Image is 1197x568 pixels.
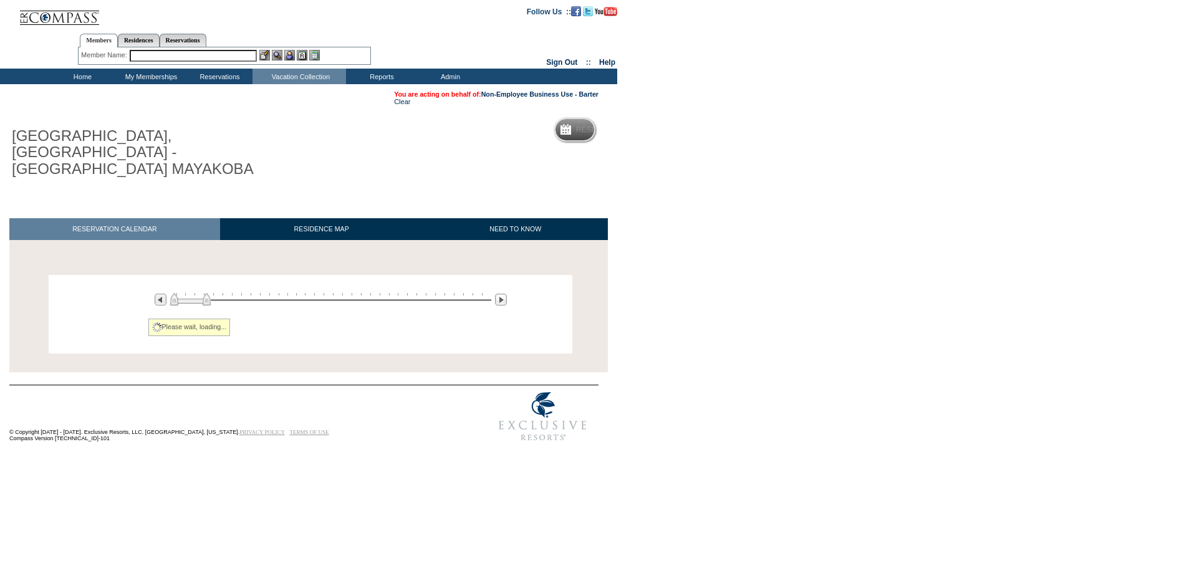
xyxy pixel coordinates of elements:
img: b_calculator.gif [309,50,320,60]
a: Subscribe to our YouTube Channel [595,7,617,14]
h1: [GEOGRAPHIC_DATA], [GEOGRAPHIC_DATA] - [GEOGRAPHIC_DATA] MAYAKOBA [9,125,289,180]
td: Reservations [184,69,252,84]
a: Reservations [160,34,206,47]
img: Exclusive Resorts [487,385,598,448]
a: Become our fan on Facebook [571,7,581,14]
img: View [272,50,282,60]
img: Impersonate [284,50,295,60]
a: Members [80,34,118,47]
a: Help [599,58,615,67]
img: Next [495,294,507,306]
td: Reports [346,69,415,84]
img: Reservations [297,50,307,60]
span: :: [586,58,591,67]
td: Home [47,69,115,84]
img: Subscribe to our YouTube Channel [595,7,617,16]
a: TERMS OF USE [290,429,329,435]
a: Sign Out [546,58,577,67]
div: Please wait, loading... [148,319,231,336]
a: PRIVACY POLICY [239,429,285,435]
td: © Copyright [DATE] - [DATE]. Exclusive Resorts, LLC. [GEOGRAPHIC_DATA], [US_STATE]. Compass Versi... [9,386,446,448]
td: My Memberships [115,69,184,84]
img: Previous [155,294,166,306]
a: RESERVATION CALENDAR [9,218,220,240]
h5: Reservation Calendar [576,126,671,134]
td: Follow Us :: [527,6,571,16]
a: Follow us on Twitter [583,7,593,14]
td: Vacation Collection [252,69,346,84]
img: Follow us on Twitter [583,6,593,16]
a: RESIDENCE MAP [220,218,423,240]
div: Member Name: [81,50,129,60]
span: You are acting on behalf of: [394,90,598,98]
td: Admin [415,69,483,84]
img: Become our fan on Facebook [571,6,581,16]
a: Residences [118,34,160,47]
img: spinner2.gif [152,322,162,332]
a: Clear [394,98,410,105]
a: NEED TO KNOW [423,218,608,240]
img: b_edit.gif [259,50,270,60]
a: Non-Employee Business Use - Barter [481,90,598,98]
